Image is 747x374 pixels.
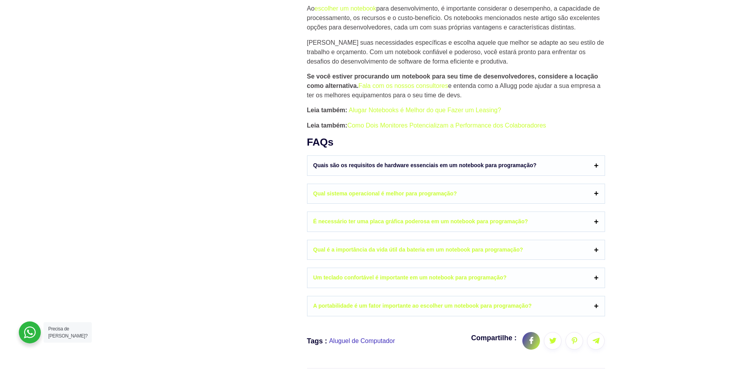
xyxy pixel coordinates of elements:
a: social-share [522,332,540,350]
div: Widget de chat [606,274,747,374]
p: Compartilhe : [471,333,516,343]
p: [PERSON_NAME] suas necessidades específicas e escolha aquele que melhor se adapte ao seu estilo d... [307,38,605,66]
strong: Leia também: [307,122,347,129]
strong: Se você estiver procurando um notebook para seu time de desenvolvedores, considere a locação como... [307,73,598,89]
a: Alugar Notebooks é Melhor do que Fazer um Leasing? [349,107,501,113]
span: Aluguel de Computador [329,336,395,346]
a: Quais são os requisitos de hardware essenciais em um notebook para programação? [307,156,605,175]
strong: Leia também: [307,107,347,113]
a: social-share [544,332,562,350]
iframe: Chat Widget [606,274,747,374]
a: Como Dois Monitores Potencializam a Performance dos Colaboradores [347,122,546,129]
h2: FAQs [307,136,605,149]
a: Fala com os nossos consultores [358,82,448,89]
p: e entenda como a Allugg pode ajudar a sua empresa a ter os melhores equipamentos para o seu time ... [307,72,605,100]
a: social-share [565,332,583,350]
p: Ao para desenvolvimento, é importante considerar o desempenho, a capacidade de processamento, os ... [307,4,605,32]
a: A portabilidade é um fator importante ao escolher um notebook para programação? [307,296,605,316]
a: Qual sistema operacional é melhor para programação? [307,184,605,204]
a: É necessário ter uma placa gráfica poderosa em um notebook para programação? [307,212,605,232]
span: Precisa de [PERSON_NAME]? [48,326,87,339]
a: social-share [587,332,605,350]
a: Qual é a importância da vida útil da bateria em um notebook para programação? [307,240,605,260]
a: Um teclado confortável é importante em um notebook para programação? [307,268,605,288]
a: escolher um notebook [314,5,376,12]
div: Tags : [307,336,327,347]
